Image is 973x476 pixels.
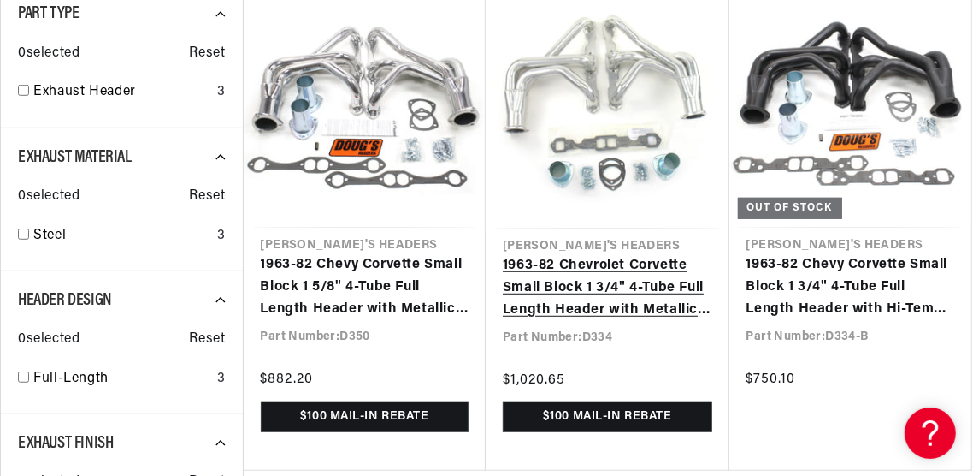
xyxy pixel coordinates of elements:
[18,5,79,22] span: Part Type
[746,254,955,320] a: 1963-82 Chevy Corvette Small Block 1 3/4" 4-Tube Full Length Header with Hi-Temp Black Coating
[18,43,80,65] span: 0 selected
[18,149,132,166] span: Exhaust Material
[18,292,112,309] span: Header Design
[261,254,469,320] a: 1963-82 Chevy Corvette Small Block 1 5/8" 4-Tube Full Length Header with Metallic Ceramic Coating
[190,329,226,351] span: Reset
[18,435,113,452] span: Exhaust Finish
[18,186,80,208] span: 0 selected
[33,225,210,247] a: Steel
[503,255,712,321] a: 1963-82 Chevrolet Corvette Small Block 1 3/4" 4-Tube Full Length Header with Metallic Ceramic Coa...
[18,329,80,351] span: 0 selected
[190,186,226,208] span: Reset
[217,81,226,104] div: 3
[190,43,226,65] span: Reset
[33,368,210,390] a: Full-Length
[217,225,226,247] div: 3
[217,368,226,390] div: 3
[33,81,210,104] a: Exhaust Header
